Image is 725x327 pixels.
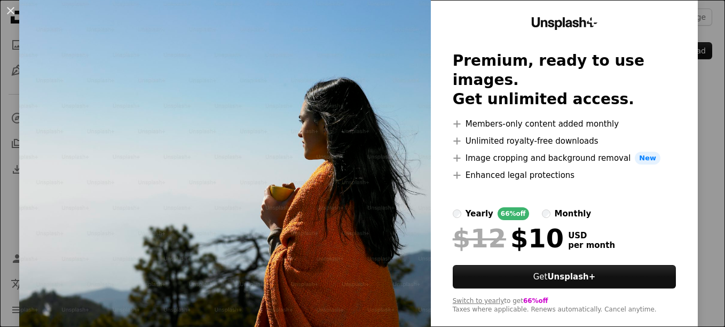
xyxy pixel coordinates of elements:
[453,169,676,182] li: Enhanced legal protections
[453,51,676,109] h2: Premium, ready to use images. Get unlimited access.
[466,207,493,220] div: yearly
[547,272,595,282] strong: Unsplash+
[453,224,564,252] div: $10
[453,152,676,165] li: Image cropping and background removal
[523,297,548,305] span: 66% off
[453,297,505,306] button: Switch to yearly
[453,224,506,252] span: $12
[498,207,529,220] div: 66% off
[568,240,615,250] span: per month
[453,209,461,218] input: yearly66%off
[453,135,676,147] li: Unlimited royalty-free downloads
[635,152,660,165] span: New
[568,231,615,240] span: USD
[453,118,676,130] li: Members-only content added monthly
[453,297,676,314] div: to get Taxes where applicable. Renews automatically. Cancel anytime.
[555,207,592,220] div: monthly
[542,209,550,218] input: monthly
[453,265,676,289] button: GetUnsplash+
